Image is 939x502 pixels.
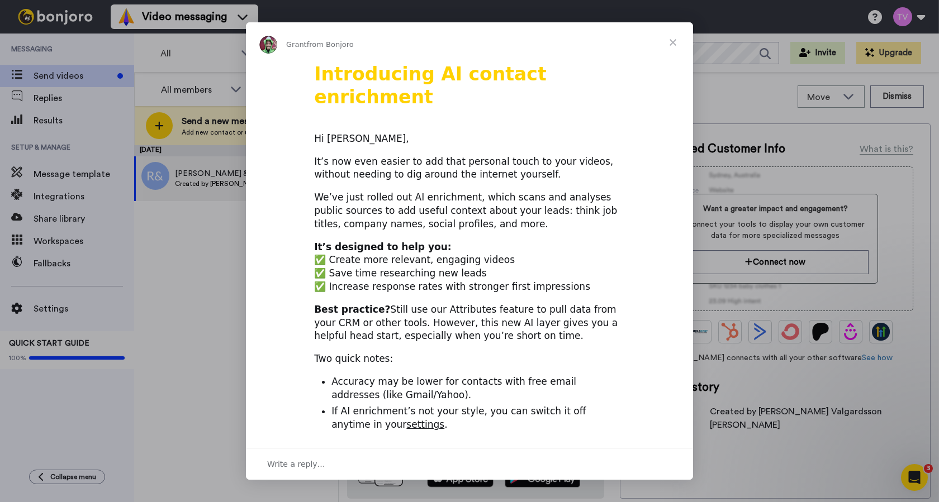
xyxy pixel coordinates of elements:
[314,352,625,366] div: Two quick notes:
[314,155,625,182] div: It’s now even easier to add that personal touch to your videos, without needing to dig around the...
[314,241,625,294] div: ✅ Create more relevant, engaging videos ✅ Save time researching new leads ✅ Increase response rat...
[267,457,325,471] span: Write a reply…
[307,40,354,49] span: from Bonjoro
[314,241,451,252] b: It’s designed to help you:
[314,191,625,231] div: We’ve just rolled out AI enrichment, which scans and analyses public sources to add useful contex...
[653,22,693,63] span: Close
[314,303,625,343] div: Still use our Attributes feature to pull data from your CRM or other tools. However, this new AI ...
[286,40,307,49] span: Grant
[259,36,277,54] img: Profile image for Grant
[331,375,625,402] li: Accuracy may be lower for contacts with free email addresses (like Gmail/Yahoo).
[331,405,625,432] li: If AI enrichment’s not your style, you can switch it off anytime in your .
[314,132,625,146] div: Hi [PERSON_NAME],
[314,63,547,108] b: Introducing AI contact enrichment
[406,419,444,430] a: settings
[314,304,390,315] b: Best practice?
[246,448,693,480] div: Open conversation and reply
